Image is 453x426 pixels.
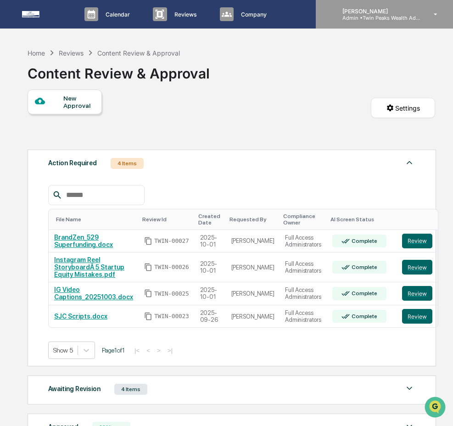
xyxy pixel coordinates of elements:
[31,79,116,87] div: We're available if you need us!
[9,134,17,141] div: 🔎
[144,347,153,354] button: <
[9,70,26,87] img: 1746055101610-c473b297-6a78-478c-a979-82029cc54cd1
[154,237,189,245] span: TWIN-00027
[371,98,435,118] button: Settings
[63,112,117,129] a: 🗄️Attestations
[54,234,113,248] a: BrandZen_529 Superfunding.docx
[226,305,280,328] td: [PERSON_NAME]
[111,158,144,169] div: 4 Items
[98,11,134,18] p: Calendar
[280,252,326,282] td: Full Access Administrators
[6,129,62,146] a: 🔎Data Lookup
[165,347,175,354] button: >|
[424,396,448,420] iframe: Open customer support
[144,312,152,320] span: Copy Id
[97,49,180,57] div: Content Review & Approval
[402,234,432,248] button: Review
[226,282,280,305] td: [PERSON_NAME]
[54,286,133,301] a: IG Video Captions_20251003.docx
[280,305,326,328] td: Full Access Administrators
[28,49,45,57] div: Home
[402,260,432,275] button: Review
[31,70,151,79] div: Start new chat
[144,263,152,271] span: Copy Id
[28,58,210,82] div: Content Review & Approval
[154,313,189,320] span: TWIN-00023
[404,383,415,394] img: caret
[114,384,147,395] div: 4 Items
[63,95,94,109] div: New Approval
[65,155,111,163] a: Powered byPylon
[132,347,142,354] button: |<
[280,282,326,305] td: Full Access Administrators
[350,238,377,244] div: Complete
[335,8,420,15] p: [PERSON_NAME]
[156,73,167,84] button: Start new chat
[59,49,84,57] div: Reviews
[195,305,226,328] td: 2025-09-26
[142,216,191,223] div: Toggle SortBy
[404,157,415,168] img: caret
[335,15,420,21] p: Admin • Twin Peaks Wealth Advisors
[22,11,66,17] img: logo
[18,133,58,142] span: Data Lookup
[18,116,59,125] span: Preclearance
[350,313,377,319] div: Complete
[154,347,163,354] button: >
[144,289,152,297] span: Copy Id
[91,156,111,163] span: Pylon
[402,286,432,301] button: Review
[48,383,101,395] div: Awaiting Revision
[229,216,276,223] div: Toggle SortBy
[154,263,189,271] span: TWIN-00026
[195,230,226,253] td: 2025-10-01
[54,256,124,278] a: Instagram Reel StoryboardÂ 5 Startup Equity Mistakes.pdf
[350,290,377,297] div: Complete
[280,230,326,253] td: Full Access Administrators
[195,282,226,305] td: 2025-10-01
[9,117,17,124] div: 🖐️
[226,252,280,282] td: [PERSON_NAME]
[283,213,323,226] div: Toggle SortBy
[56,216,135,223] div: Toggle SortBy
[198,213,222,226] div: Toggle SortBy
[195,252,226,282] td: 2025-10-01
[402,309,432,324] button: Review
[234,11,271,18] p: Company
[67,117,74,124] div: 🗄️
[76,116,114,125] span: Attestations
[9,19,167,34] p: How can we help?
[167,11,201,18] p: Reviews
[6,112,63,129] a: 🖐️Preclearance
[54,313,107,320] a: SJC Scripts.docx
[48,157,97,169] div: Action Required
[226,230,280,253] td: [PERSON_NAME]
[350,264,377,270] div: Complete
[404,216,434,223] div: Toggle SortBy
[144,237,152,245] span: Copy Id
[330,216,393,223] div: Toggle SortBy
[102,347,125,354] span: Page 1 of 1
[154,290,189,297] span: TWIN-00025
